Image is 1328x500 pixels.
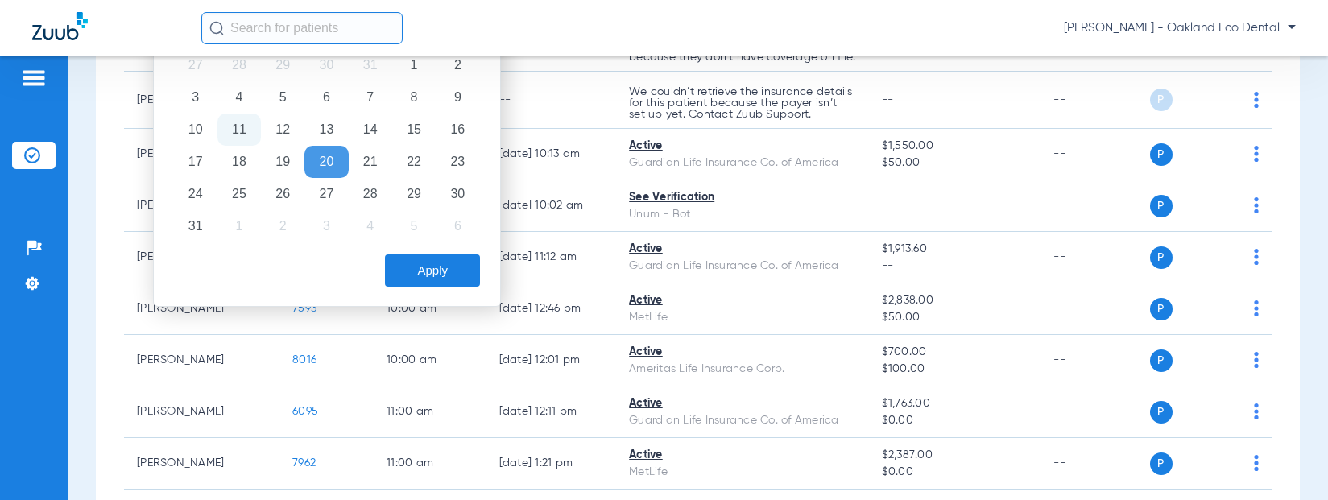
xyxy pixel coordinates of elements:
div: Active [629,292,856,309]
span: 7593 [292,303,316,314]
div: Active [629,241,856,258]
td: [DATE] 12:46 PM [486,283,617,335]
span: 7962 [292,457,316,469]
td: -- [1040,283,1149,335]
img: group-dot-blue.svg [1254,146,1259,162]
input: Search for patients [201,12,403,44]
span: $700.00 [882,344,1028,361]
img: group-dot-blue.svg [1254,300,1259,316]
img: x.svg [1218,403,1234,419]
img: x.svg [1218,146,1234,162]
img: group-dot-blue.svg [1254,249,1259,265]
td: -- [1040,335,1149,386]
div: Guardian Life Insurance Co. of America [629,258,856,275]
span: $100.00 [882,361,1028,378]
td: [DATE] 1:21 PM [486,438,617,490]
span: -- [882,258,1028,275]
img: group-dot-blue.svg [1254,92,1259,108]
span: $0.00 [882,412,1028,429]
img: x.svg [1218,249,1234,265]
div: Ameritas Life Insurance Corp. [629,361,856,378]
td: [PERSON_NAME] [124,386,279,438]
td: [DATE] 12:11 PM [486,386,617,438]
div: Guardian Life Insurance Co. of America [629,155,856,171]
span: $50.00 [882,309,1028,326]
img: x.svg [1218,352,1234,368]
img: Zuub Logo [32,12,88,40]
span: 8016 [292,354,316,366]
img: Search Icon [209,21,224,35]
span: P [1150,89,1173,111]
span: [PERSON_NAME] - Oakland Eco Dental [1064,20,1296,36]
span: P [1150,349,1173,372]
div: Active [629,138,856,155]
td: [DATE] 11:12 AM [486,232,617,283]
div: Active [629,344,856,361]
span: -- [882,200,894,211]
span: $2,838.00 [882,292,1028,309]
td: [PERSON_NAME] [124,283,279,335]
img: group-dot-blue.svg [1254,455,1259,471]
img: x.svg [1218,197,1234,213]
div: MetLife [629,309,856,326]
td: -- [1040,129,1149,180]
div: See Verification [629,189,856,206]
span: P [1150,401,1173,424]
img: group-dot-blue.svg [1254,197,1259,213]
td: -- [486,72,617,129]
td: [PERSON_NAME] [124,438,279,490]
td: -- [1040,180,1149,232]
div: Unum - Bot [629,206,856,223]
p: We couldn’t retrieve the insurance details for this patient because the payer isn’t set up yet. C... [629,86,856,120]
span: P [1150,195,1173,217]
span: P [1150,298,1173,320]
td: -- [1040,232,1149,283]
div: Active [629,447,856,464]
td: -- [1040,386,1149,438]
span: $2,387.00 [882,447,1028,464]
span: $0.00 [882,464,1028,481]
button: Apply [385,254,480,287]
span: $50.00 [882,155,1028,171]
td: [DATE] 10:13 AM [486,129,617,180]
td: 10:00 AM [374,335,486,386]
span: 6095 [292,406,318,417]
span: P [1150,246,1173,269]
span: P [1150,452,1173,475]
span: $1,913.60 [882,241,1028,258]
img: hamburger-icon [21,68,47,88]
td: [DATE] 10:02 AM [486,180,617,232]
td: [DATE] 12:01 PM [486,335,617,386]
div: Active [629,395,856,412]
td: -- [1040,438,1149,490]
span: -- [882,94,894,105]
img: group-dot-blue.svg [1254,403,1259,419]
td: 11:00 AM [374,386,486,438]
td: 11:00 AM [374,438,486,490]
span: $1,763.00 [882,395,1028,412]
img: x.svg [1218,92,1234,108]
img: group-dot-blue.svg [1254,352,1259,368]
td: [PERSON_NAME] [124,335,279,386]
img: x.svg [1218,455,1234,471]
span: $1,550.00 [882,138,1028,155]
span: P [1150,143,1173,166]
div: Guardian Life Insurance Co. of America [629,412,856,429]
img: x.svg [1218,300,1234,316]
td: -- [1040,72,1149,129]
td: 10:00 AM [374,283,486,335]
div: MetLife [629,464,856,481]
